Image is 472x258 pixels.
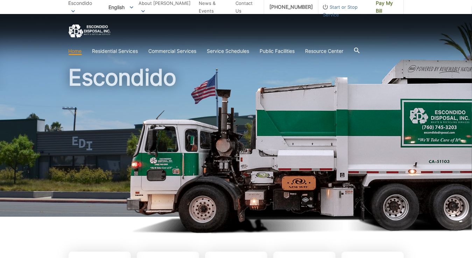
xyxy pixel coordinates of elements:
span: English [103,1,139,13]
h1: Escondido [69,66,404,220]
a: Home [69,47,82,55]
a: EDCD logo. Return to the homepage. [69,25,111,38]
a: Resource Center [305,47,344,55]
a: Commercial Services [149,47,197,55]
a: Service Schedules [207,47,249,55]
a: Public Facilities [260,47,295,55]
a: Residential Services [92,47,138,55]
